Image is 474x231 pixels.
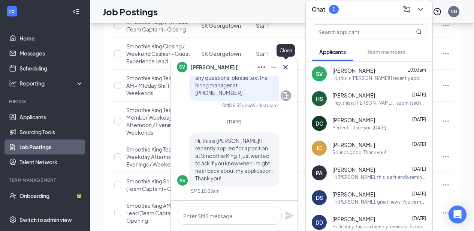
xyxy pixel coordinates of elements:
svg: WorkstreamLogo [8,7,16,15]
div: DC [316,120,323,127]
div: Sounds good. Thank you! [332,149,386,156]
td: Staff [252,38,307,70]
h3: Chat [312,5,325,13]
span: [DATE] [412,216,426,221]
span: [DATE] [227,119,242,124]
div: Reporting [19,79,84,87]
div: SV [316,70,323,78]
input: Search applicant [312,25,401,39]
div: 1 [332,6,335,12]
a: Messages [19,46,84,61]
div: Switch to admin view [19,216,72,223]
span: Staff [256,50,268,57]
div: Perfect, I'll see you [DATE] [332,124,386,131]
td: SK Georgetown [197,38,252,70]
div: SV [179,177,185,184]
svg: Ellipses [442,153,450,160]
span: [PERSON_NAME] [332,91,375,99]
div: Hiring [9,98,82,105]
span: [PERSON_NAME] [332,215,375,223]
div: Open Intercom Messenger [449,205,467,223]
span: Smoothie King Closing / Weekend Cashier - Guest Experience Lead [126,43,190,64]
div: Close [277,44,295,57]
svg: QuestionInfo [433,7,442,16]
button: Minimize [268,61,280,73]
span: Smoothie King Teammate Weekday Afternoon / Evenings / Weekends [126,146,190,168]
svg: Ellipses [442,117,450,125]
a: Talent Network [19,154,84,169]
svg: ChevronDown [416,5,425,14]
span: Smoothie King Shift Lead (Team Captain) - Opening [126,178,189,192]
svg: Company [281,91,290,100]
span: [PERSON_NAME] [PERSON_NAME] [190,63,243,71]
td: Staff [252,13,307,38]
a: TeamCrown [19,203,84,218]
span: [PERSON_NAME] [332,116,375,124]
a: Sourcing Tools [19,124,84,139]
div: Hi [PERSON_NAME], this is a friendly reminder. To move forward with your application for Smoothie... [332,174,426,180]
span: SK Georgetown [201,50,241,57]
svg: Minimize [269,63,278,72]
td: SK Georgetown [197,13,252,38]
div: HS [316,95,323,102]
svg: Ellipses [442,209,450,217]
div: Hi, this is [PERSON_NAME]! I recently applied for a position at Smoothie King. I just wanted to a... [332,75,426,81]
button: ChevronDown [414,3,426,15]
span: [DATE] [412,117,426,122]
span: Smoothie King Team Member Weekday Afternoon / Evenings / Weekends [126,106,181,136]
div: ND [450,8,457,15]
a: Scheduling [19,61,84,76]
span: Applicants [319,48,346,55]
svg: Ellipses [442,22,450,29]
span: [DATE] [412,141,426,147]
span: • Workstream [249,102,278,109]
svg: ComposeMessage [402,5,411,14]
span: SK Georgetown [201,22,241,29]
span: Smoothie King AM Shift Lead (Team Captain) - Opening [126,202,183,224]
h1: Job Postings [103,5,158,18]
div: Team Management [9,177,82,183]
span: Hi, this is [PERSON_NAME]! I recently applied for a position at Smoothie King. I just wanted to a... [195,137,273,181]
a: Applicants [19,109,84,124]
div: DD [316,219,323,226]
svg: Ellipses [442,50,450,57]
div: SMS 6:52pm [222,102,249,109]
svg: Ellipses [442,82,450,89]
span: Team members [367,48,405,55]
span: Smoothie King Teammate AM - MIdday Shift and Weekends [126,75,190,96]
div: JC [316,144,322,152]
a: OnboardingCrown [19,188,84,203]
div: DS [316,194,323,201]
button: Cross [280,61,292,73]
span: [PERSON_NAME] [332,67,375,74]
button: Ellipses [256,61,268,73]
span: Staff [256,22,268,29]
span: 10:03am [408,67,426,73]
span: [DATE] [412,166,426,172]
span: [DATE] [412,191,426,196]
div: Hi Destiny, this is a friendly reminder. To move forward with your application for Smoothie King ... [332,223,426,230]
div: Hi [PERSON_NAME], great news! You've moved to the next stage of the application. We'd like to inv... [332,199,426,205]
svg: Plane [285,211,294,220]
button: ComposeMessage [401,3,413,15]
svg: Ellipses [442,181,450,189]
svg: Cross [281,63,290,72]
div: Hey, this is [PERSON_NAME], I submitted the meeting availability form a few days ago and just wan... [332,100,426,106]
svg: Settings [9,216,16,223]
span: [DATE] [412,92,426,97]
div: PA [316,169,323,177]
svg: Collapse [72,8,80,15]
span: [PERSON_NAME] [332,190,375,198]
span: [PERSON_NAME] [332,166,375,173]
svg: Ellipses [257,63,266,72]
div: SMS 10:03am [191,188,220,194]
a: Home [19,31,84,46]
span: [PERSON_NAME] [332,141,375,148]
svg: Analysis [9,79,16,87]
svg: MagnifyingGlass [416,29,422,35]
a: Job Postings [19,139,84,154]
